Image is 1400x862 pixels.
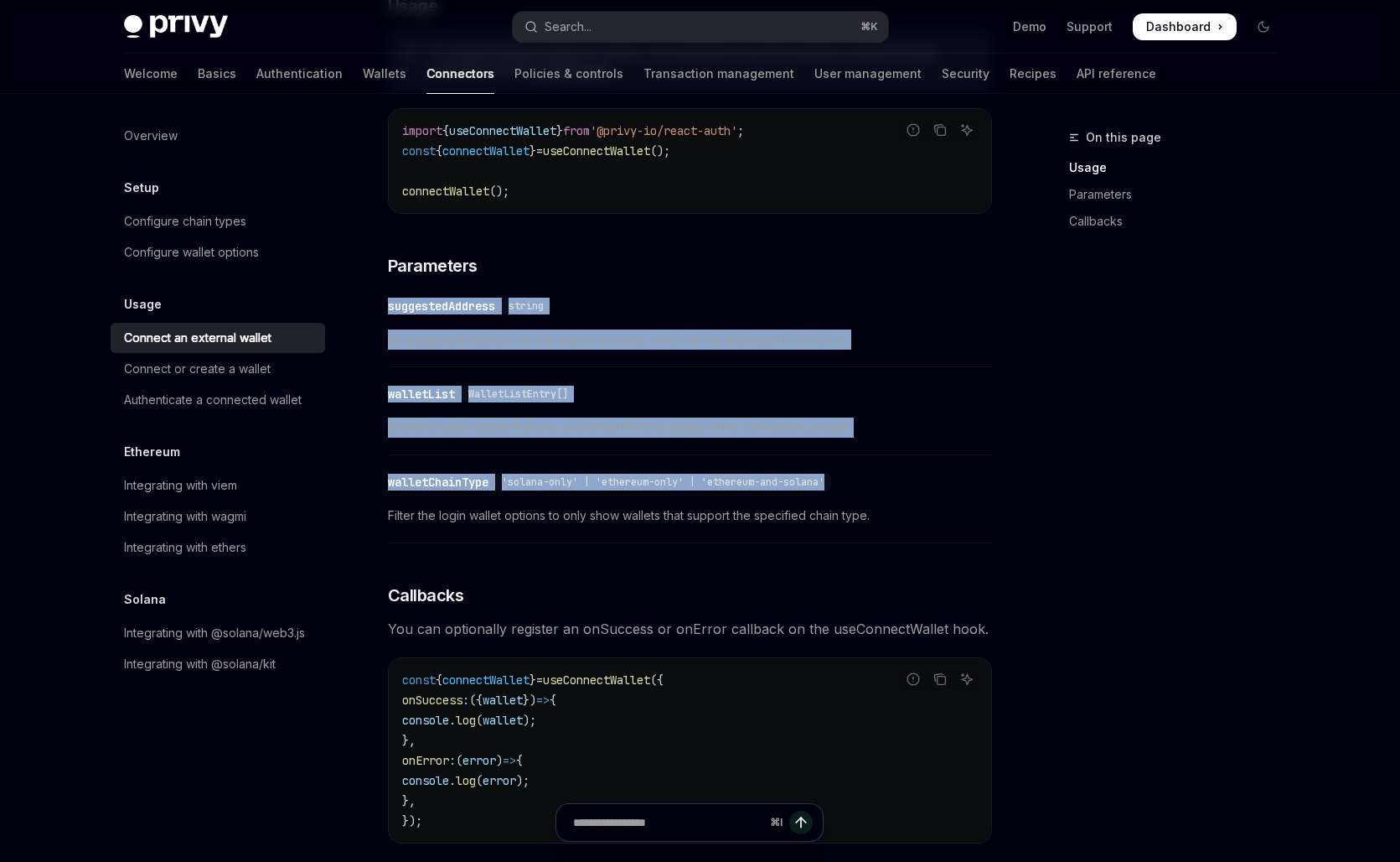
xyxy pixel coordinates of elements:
[124,475,237,496] div: Integrating with viem
[650,672,664,688] span: ({
[1133,13,1237,40] a: Dashboard
[124,178,159,198] h5: Setup
[1069,181,1290,208] a: Parameters
[402,693,462,708] span: onSuccess
[124,242,259,262] div: Configure wallet options
[124,442,180,462] h5: Ethereum
[256,54,343,94] a: Authentication
[442,143,530,158] span: connectWallet
[388,254,478,278] span: Parameters
[509,299,544,313] span: string
[1013,18,1046,35] a: Demo
[530,143,536,158] span: }
[388,298,495,314] div: suggestedAddress
[449,753,456,768] span: :
[929,119,951,141] button: Copy the contents from the code block
[402,753,449,768] span: onError
[814,54,922,94] a: User management
[426,54,494,94] a: Connectors
[1077,54,1156,94] a: API reference
[388,386,455,402] div: walletList
[402,672,436,688] span: const
[462,753,496,768] span: error
[124,294,162,314] h5: Usage
[476,713,483,728] span: (
[1146,18,1211,35] span: Dashboard
[198,54,236,94] a: Basics
[1069,208,1290,235] a: Callbacks
[1010,54,1056,94] a: Recipes
[942,54,989,94] a: Security
[402,184,489,199] span: connectWallet
[111,532,325,563] a: Integrating with ethers
[402,713,449,728] span: console
[516,773,530,788] span: );
[469,693,483,708] span: ({
[111,501,325,532] a: Integrating with wagmi
[402,733,416,748] span: },
[737,123,744,138] span: ;
[468,387,568,401] span: WalletListEntry[]
[388,418,992,438] span: A list of [wallet option] that you would like Privy to display in the connection prompt.
[436,672,442,688] span: {
[503,753,516,768] span: =>
[513,12,888,42] button: Open search
[536,672,543,688] span: =
[124,328,271,348] div: Connect an external wallet
[476,773,483,788] span: (
[543,143,650,158] span: useConnectWallet
[502,475,824,489] span: 'solana-only' | 'ethereum-only' | 'ethereum-and-solana'
[543,672,650,688] span: useConnectWallet
[514,54,623,94] a: Policies & controls
[124,589,166,610] h5: Solana
[402,123,442,138] span: import
[402,773,449,788] span: console
[530,672,536,688] span: }
[124,390,302,410] div: Authenticate a connected wallet
[124,54,178,94] a: Welcome
[1069,154,1290,181] a: Usage
[456,753,462,768] span: (
[124,537,246,558] div: Integrating with ethers
[124,211,246,231] div: Configure chain types
[388,506,992,526] span: Filter the login wallet options to only show wallets that support the specified chain type.
[388,617,992,641] span: You can optionally register an onSuccess or onError callback on the useConnectWallet hook.
[442,672,530,688] span: connectWallet
[402,793,416,808] span: },
[111,323,325,353] a: Connect an external wallet
[388,474,488,491] div: walletChainType
[902,668,924,690] button: Report incorrect code
[449,773,456,788] span: .
[124,359,271,379] div: Connect or create a wallet
[124,623,305,643] div: Integrating with @solana/web3.js
[483,713,523,728] span: wallet
[643,54,794,94] a: Transaction management
[956,119,978,141] button: Ask AI
[449,713,456,728] span: .
[111,470,325,501] a: Integrating with viem
[550,693,556,708] span: {
[456,713,476,728] span: log
[436,143,442,158] span: {
[496,753,503,768] span: )
[483,693,523,708] span: wallet
[789,811,813,834] button: Send message
[483,773,516,788] span: error
[111,121,325,151] a: Overview
[456,773,476,788] span: log
[111,237,325,267] a: Configure wallet options
[1067,18,1113,35] a: Support
[573,804,763,841] input: Ask a question...
[650,143,670,158] span: ();
[363,54,406,94] a: Wallets
[124,506,246,527] div: Integrating with wagmi
[929,668,951,690] button: Copy the contents from the code block
[388,584,464,607] span: Callbacks
[545,17,592,37] div: Search...
[860,20,878,34] span: ⌘ K
[1086,127,1161,148] span: On this page
[111,354,325,384] a: Connect or create a wallet
[1250,13,1277,40] button: Toggle dark mode
[523,693,536,708] span: })
[516,753,523,768] span: {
